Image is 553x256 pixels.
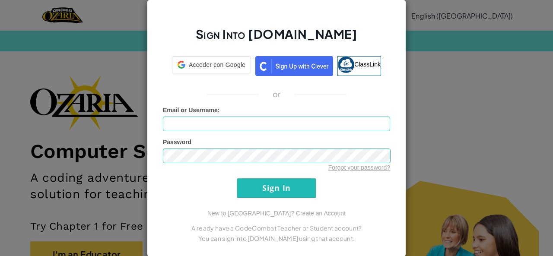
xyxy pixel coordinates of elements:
[189,60,245,69] span: Acceder con Google
[328,164,390,171] a: Forgot your password?
[172,56,251,73] div: Acceder con Google
[163,233,390,243] p: You can sign into [DOMAIN_NAME] using that account.
[273,89,281,99] p: or
[354,60,381,67] span: ClassLink
[207,210,346,217] a: New to [GEOGRAPHIC_DATA]? Create an Account
[163,223,390,233] p: Already have a CodeCombat Teacher or Student account?
[163,106,220,114] label: :
[172,56,251,76] a: Acceder con Google
[237,178,316,198] input: Sign In
[163,26,390,51] h2: Sign Into [DOMAIN_NAME]
[163,139,191,145] span: Password
[163,107,218,114] span: Email or Username
[255,56,333,76] img: clever_sso_button@2x.png
[338,57,354,73] img: classlink-logo-small.png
